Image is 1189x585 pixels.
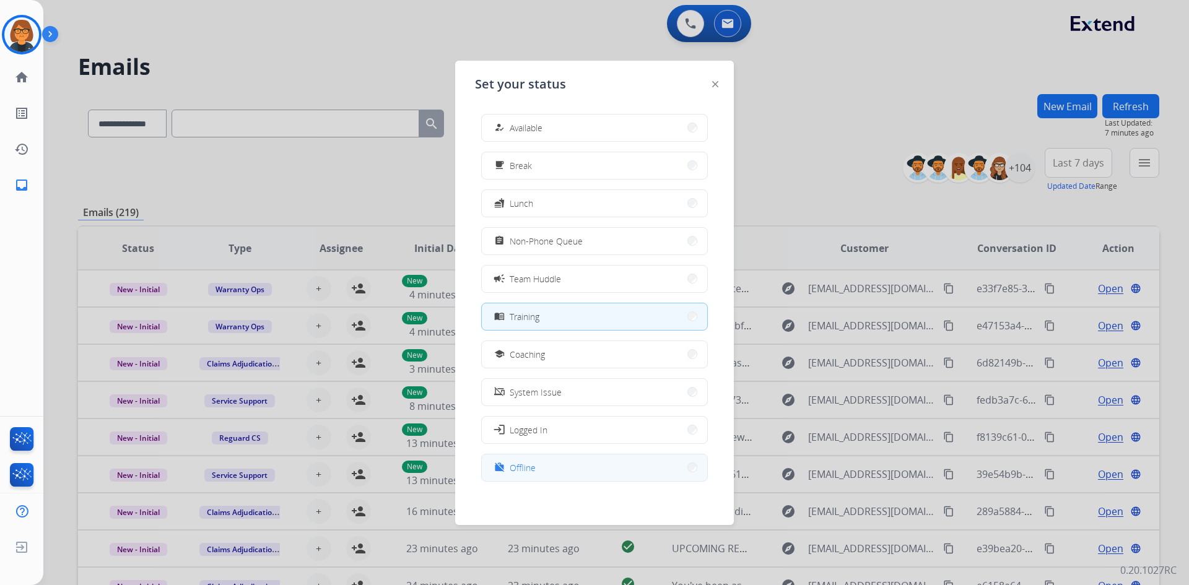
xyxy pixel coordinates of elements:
[14,178,29,193] mat-icon: inbox
[482,341,707,368] button: Coaching
[475,76,566,93] span: Set your status
[494,462,505,473] mat-icon: work_off
[510,159,532,172] span: Break
[510,197,533,210] span: Lunch
[494,198,505,209] mat-icon: fastfood
[510,386,562,399] span: System Issue
[482,115,707,141] button: Available
[712,81,718,87] img: close-button
[14,106,29,121] mat-icon: list_alt
[482,190,707,217] button: Lunch
[482,266,707,292] button: Team Huddle
[482,417,707,443] button: Logged In
[494,349,505,360] mat-icon: school
[482,454,707,481] button: Offline
[493,423,505,436] mat-icon: login
[510,423,547,436] span: Logged In
[493,272,505,285] mat-icon: campaign
[482,152,707,179] button: Break
[494,387,505,397] mat-icon: phonelink_off
[510,461,536,474] span: Offline
[494,123,505,133] mat-icon: how_to_reg
[1120,563,1177,578] p: 0.20.1027RC
[482,303,707,330] button: Training
[510,272,561,285] span: Team Huddle
[14,70,29,85] mat-icon: home
[14,142,29,157] mat-icon: history
[510,310,539,323] span: Training
[494,311,505,322] mat-icon: menu_book
[494,236,505,246] mat-icon: assignment
[510,121,542,134] span: Available
[482,228,707,254] button: Non-Phone Queue
[510,348,545,361] span: Coaching
[482,379,707,405] button: System Issue
[4,17,39,52] img: avatar
[510,235,583,248] span: Non-Phone Queue
[494,160,505,171] mat-icon: free_breakfast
